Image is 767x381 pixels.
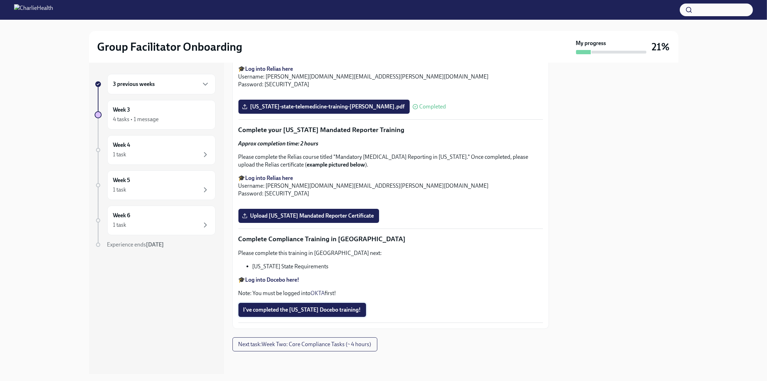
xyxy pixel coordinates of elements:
h6: Week 3 [113,106,130,114]
p: 🎓 [238,276,543,284]
button: Next task:Week Two: Core Compliance Tasks (~ 4 hours) [232,337,377,351]
p: 🎓 Username: [PERSON_NAME][DOMAIN_NAME][EMAIL_ADDRESS][PERSON_NAME][DOMAIN_NAME] Password: [SECURI... [238,65,543,88]
div: 4 tasks • 1 message [113,115,159,123]
strong: Approx completion time: 2 hours [238,140,319,147]
h3: 21% [652,40,670,53]
h6: Week 4 [113,141,130,149]
label: Upload [US_STATE] Mandated Reporter Certificate [238,209,379,223]
a: Week 41 task [95,135,216,165]
h6: 3 previous weeks [113,80,155,88]
p: Please complete this training in [GEOGRAPHIC_DATA] next: [238,249,543,257]
span: Completed [420,104,446,110]
span: [US_STATE]-state-telemedicine-training-[PERSON_NAME].pdf [243,103,405,110]
li: [US_STATE] State Requirements [253,263,543,270]
p: Complete Compliance Training in [GEOGRAPHIC_DATA] [238,235,543,244]
span: Experience ends [107,241,164,248]
strong: example pictured below [307,161,365,168]
a: Log into Relias here [245,65,293,72]
a: OKTA [311,290,325,296]
div: 1 task [113,186,127,194]
h6: Week 6 [113,212,130,219]
p: Complete your [US_STATE] Mandated Reporter Training [238,125,543,135]
p: Please complete the Relias course titled "Mandatory [MEDICAL_DATA] Reporting in [US_STATE]." Once... [238,153,543,169]
strong: My progress [576,39,606,47]
a: Week 51 task [95,170,216,200]
span: Upload [US_STATE] Mandated Reporter Certificate [243,212,374,219]
div: 1 task [113,221,127,229]
a: Log into Relias here [245,175,293,181]
span: I've completed the [US_STATE] Docebo training! [243,306,361,313]
strong: [DATE] [146,241,164,248]
h6: Week 5 [113,176,130,184]
label: [US_STATE]-state-telemedicine-training-[PERSON_NAME].pdf [238,100,410,114]
button: I've completed the [US_STATE] Docebo training! [238,303,366,317]
img: CharlieHealth [14,4,53,15]
a: Week 34 tasks • 1 message [95,100,216,130]
span: Next task : Week Two: Core Compliance Tasks (~ 4 hours) [238,341,371,348]
a: Log into Docebo here! [245,276,300,283]
div: 1 task [113,151,127,158]
p: Note: You must be logged into first! [238,289,543,297]
a: Week 61 task [95,206,216,235]
p: 🎓 Username: [PERSON_NAME][DOMAIN_NAME][EMAIL_ADDRESS][PERSON_NAME][DOMAIN_NAME] Password: [SECURI... [238,174,543,198]
div: 3 previous weeks [107,74,216,94]
h2: Group Facilitator Onboarding [97,40,243,54]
